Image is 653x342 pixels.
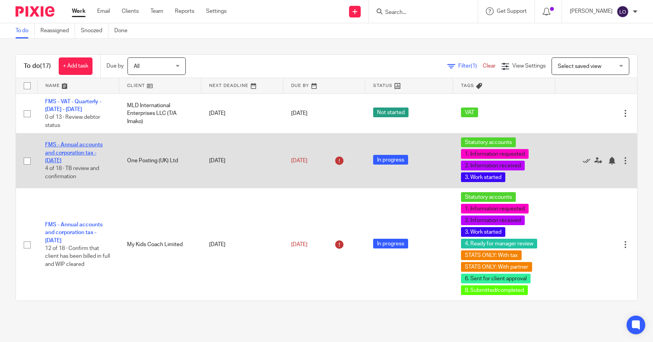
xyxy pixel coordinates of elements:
span: VAT [461,108,478,117]
a: FMS - VAT - Quarterly - [DATE] - [DATE] [45,99,101,112]
span: 4. Ready for manager review [461,239,537,248]
span: 1. Information requested [461,204,529,214]
span: 1. Information requested [461,149,529,159]
span: 6. Sent for client approval [461,274,531,283]
a: Snoozed [81,23,108,38]
span: Tags [461,83,474,88]
a: Clients [122,7,139,15]
p: Due by [107,62,124,70]
span: 8. Submitted/completed [461,285,528,295]
span: Not started [373,108,409,117]
span: 3. Work started [461,172,505,182]
span: 2. Information received [461,161,525,170]
a: Mark as done [583,157,594,165]
span: Select saved view [558,64,601,69]
a: Email [97,7,110,15]
a: FMS - Annual accounts and corporation tax - [DATE] [45,142,103,163]
span: All [134,64,140,69]
span: 4 of 18 · TB review and confirmation [45,166,99,179]
p: [PERSON_NAME] [570,7,613,15]
span: (1) [471,63,477,69]
a: Work [72,7,86,15]
td: [DATE] [201,94,283,134]
span: In progress [373,155,408,165]
td: One Posting (UK) Ltd [119,134,201,188]
a: + Add task [59,57,93,75]
img: svg%3E [616,5,629,18]
span: Statutory accounts [461,137,516,147]
span: STATS ONLY: With partner [461,262,532,272]
a: FMS - Annual accounts and corporation tax - [DATE] [45,222,103,243]
span: [DATE] [291,242,307,247]
span: 12 of 18 · Confirm that client has been billed in full and WIP cleared [45,246,110,267]
a: Clear [483,63,496,69]
a: Done [114,23,133,38]
a: Reports [175,7,194,15]
span: STATS ONLY: With tax [461,250,522,260]
span: Statutory accounts [461,192,516,202]
input: Search [384,9,454,16]
td: My Kids Coach Limited [119,188,201,301]
td: [DATE] [201,188,283,301]
span: (17) [40,63,51,69]
span: Filter [458,63,483,69]
td: MLD International Enterprises LLC (T/A Imako) [119,94,201,134]
span: In progress [373,239,408,248]
h1: To do [24,62,51,70]
span: [DATE] [291,158,307,163]
td: [DATE] [201,134,283,188]
a: Settings [206,7,227,15]
a: Team [150,7,163,15]
img: Pixie [16,6,54,17]
span: Get Support [497,9,527,14]
span: 2. Information received [461,215,525,225]
span: View Settings [512,63,546,69]
a: Reassigned [40,23,75,38]
span: 3. Work started [461,227,505,237]
a: To do [16,23,35,38]
span: [DATE] [291,111,307,116]
span: 0 of 13 · Review debtor status [45,115,100,128]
